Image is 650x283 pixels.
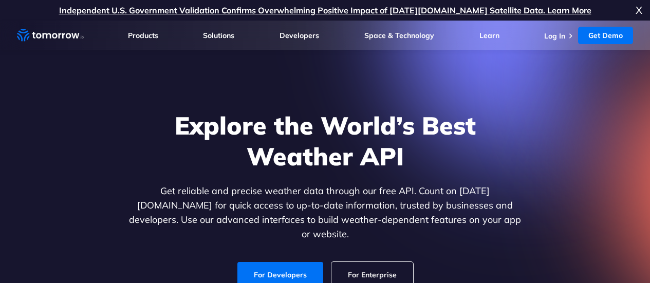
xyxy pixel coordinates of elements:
a: Learn [479,31,499,40]
a: Log In [544,31,565,41]
a: Get Demo [578,27,633,44]
a: Solutions [203,31,234,40]
a: Independent U.S. Government Validation Confirms Overwhelming Positive Impact of [DATE][DOMAIN_NAM... [59,5,591,15]
a: Developers [280,31,319,40]
a: Home link [17,28,84,43]
a: Products [128,31,158,40]
h1: Explore the World’s Best Weather API [127,110,524,172]
p: Get reliable and precise weather data through our free API. Count on [DATE][DOMAIN_NAME] for quic... [127,184,524,241]
a: Space & Technology [364,31,434,40]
